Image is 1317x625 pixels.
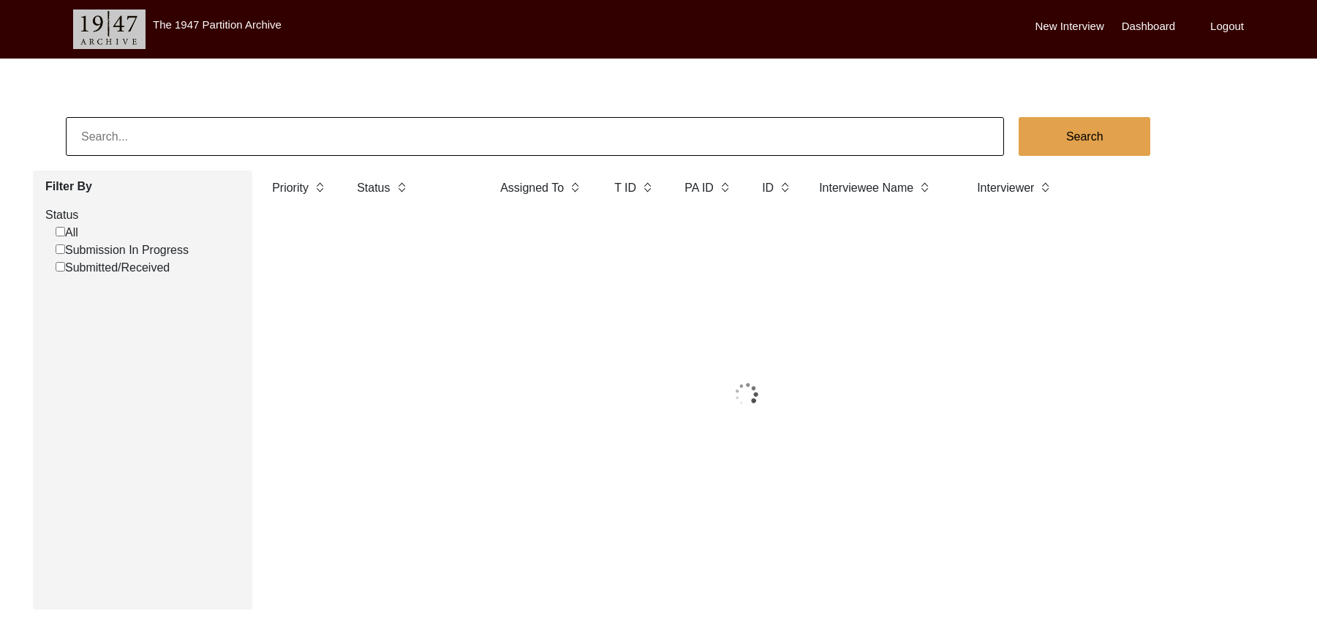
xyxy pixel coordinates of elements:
[56,262,65,272] input: Submitted/Received
[684,179,714,197] label: PA ID
[396,179,407,195] img: sort-button.png
[1035,18,1104,35] label: New Interview
[780,179,790,195] img: sort-button.png
[1040,179,1050,195] img: sort-button.png
[45,178,241,195] label: Filter By
[56,242,189,259] label: Submission In Progress
[570,179,580,195] img: sort-button.png
[614,179,636,197] label: T ID
[314,179,325,195] img: sort-button.png
[919,179,929,195] img: sort-button.png
[272,179,309,197] label: Priority
[56,227,65,236] input: All
[66,117,1004,156] input: Search...
[720,179,730,195] img: sort-button.png
[1019,117,1150,156] button: Search
[977,179,1034,197] label: Interviewer
[357,179,390,197] label: Status
[56,259,170,277] label: Submitted/Received
[45,206,241,224] label: Status
[762,179,774,197] label: ID
[1210,18,1244,35] label: Logout
[56,224,78,242] label: All
[819,179,913,197] label: Interviewee Name
[500,179,564,197] label: Assigned To
[56,244,65,254] input: Submission In Progress
[691,358,802,431] img: 1*9EBHIOzhE1XfMYoKz1JcsQ.gif
[73,10,146,49] img: header-logo.png
[642,179,652,195] img: sort-button.png
[1122,18,1175,35] label: Dashboard
[153,18,282,31] label: The 1947 Partition Archive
